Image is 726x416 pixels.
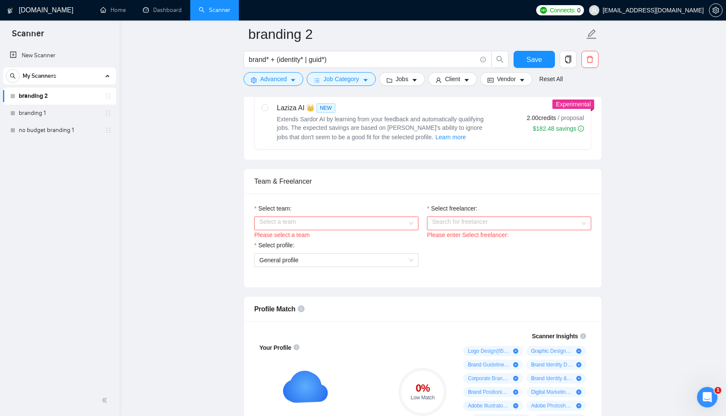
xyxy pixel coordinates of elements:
[468,389,510,395] span: Brand Positioning ( 26 %)
[577,6,581,15] span: 0
[697,387,717,407] iframe: Intercom live chat
[491,51,508,68] button: search
[277,116,484,141] span: Extends Sardor AI by learning from your feedback and automatically qualifying jobs. The expected ...
[105,110,112,117] span: holder
[492,56,508,63] span: search
[432,217,580,230] input: Select freelancer:
[251,77,257,83] span: setting
[260,74,287,84] span: Advanced
[412,77,418,83] span: caret-down
[445,74,460,84] span: Client
[254,204,291,213] label: Select team:
[531,402,573,409] span: Adobe Photoshop ( 15 %)
[519,77,525,83] span: caret-down
[102,396,110,404] span: double-left
[435,132,467,142] button: Laziza AI NEWExtends Sardor AI by learning from your feedback and automatically qualifying jobs. ...
[497,74,516,84] span: Vendor
[531,389,573,395] span: Digital Marketing Materials ( 26 %)
[527,113,556,123] span: 2.00 credits
[317,103,335,113] span: NEW
[290,77,296,83] span: caret-down
[398,383,447,393] div: 0 %
[550,6,575,15] span: Connects:
[488,77,494,83] span: idcard
[513,349,518,354] span: plus-circle
[3,67,116,139] li: My Scanners
[576,403,581,408] span: plus-circle
[709,3,723,17] button: setting
[714,387,721,394] span: 1
[581,51,598,68] button: delete
[480,72,532,86] button: idcardVendorcaret-down
[464,77,470,83] span: caret-down
[436,132,466,142] span: Learn more
[254,169,591,193] div: Team & Freelancer
[513,390,518,395] span: plus-circle
[427,230,591,240] div: Please enter Select freelancer:
[576,390,581,395] span: plus-circle
[427,204,477,213] label: Select freelancer:
[539,74,563,84] a: Reset All
[259,344,291,351] span: Your Profile
[556,101,591,108] span: Experimental
[5,27,51,45] span: Scanner
[100,6,126,14] a: homeHome
[526,54,542,65] span: Save
[513,376,518,381] span: plus-circle
[254,230,418,240] div: Please select a team
[531,348,573,354] span: Graphic Design ( 84 %)
[314,77,320,83] span: bars
[6,69,20,83] button: search
[576,376,581,381] span: plus-circle
[468,348,510,354] span: Logo Design ( 85 %)
[576,349,581,354] span: plus-circle
[19,88,100,105] a: branding 2
[19,122,100,139] a: no budget branding 1
[258,240,294,250] span: Select profile:
[3,47,116,64] li: New Scanner
[468,361,510,368] span: Brand Guidelines ( 68 %)
[513,362,518,367] span: plus-circle
[532,333,578,339] span: Scanner Insights
[6,73,19,79] span: search
[259,257,299,264] span: General profile
[396,74,409,84] span: Jobs
[10,47,109,64] a: New Scanner
[586,29,597,40] span: edit
[7,4,13,18] img: logo
[436,77,441,83] span: user
[709,7,723,14] a: setting
[398,395,447,400] div: Low Match
[531,375,573,382] span: Brand Identity & Guidelines ( 27 %)
[379,72,425,86] button: folderJobscaret-down
[560,56,576,63] span: copy
[298,305,305,312] span: info-circle
[244,72,303,86] button: settingAdvancedcaret-down
[105,93,112,100] span: holder
[306,103,315,113] span: 👑
[580,333,586,339] span: info-circle
[19,105,100,122] a: branding 1
[23,67,56,85] span: My Scanners
[560,51,577,68] button: copy
[249,54,476,65] input: Search Freelance Jobs...
[468,375,510,382] span: Corporate Brand Identity ( 45 %)
[363,77,369,83] span: caret-down
[143,6,182,14] a: dashboardDashboard
[105,127,112,134] span: holder
[591,7,597,13] span: user
[558,114,584,122] span: / proposal
[480,57,486,62] span: info-circle
[582,56,598,63] span: delete
[323,74,359,84] span: Job Category
[533,124,584,133] div: $182.48 savings
[248,23,584,45] input: Scanner name...
[578,126,584,132] span: info-circle
[293,344,299,350] span: info-circle
[576,362,581,367] span: plus-circle
[199,6,230,14] a: searchScanner
[531,361,573,368] span: Brand Identity Design ( 54 %)
[540,7,547,14] img: upwork-logo.png
[428,72,477,86] button: userClientcaret-down
[709,7,722,14] span: setting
